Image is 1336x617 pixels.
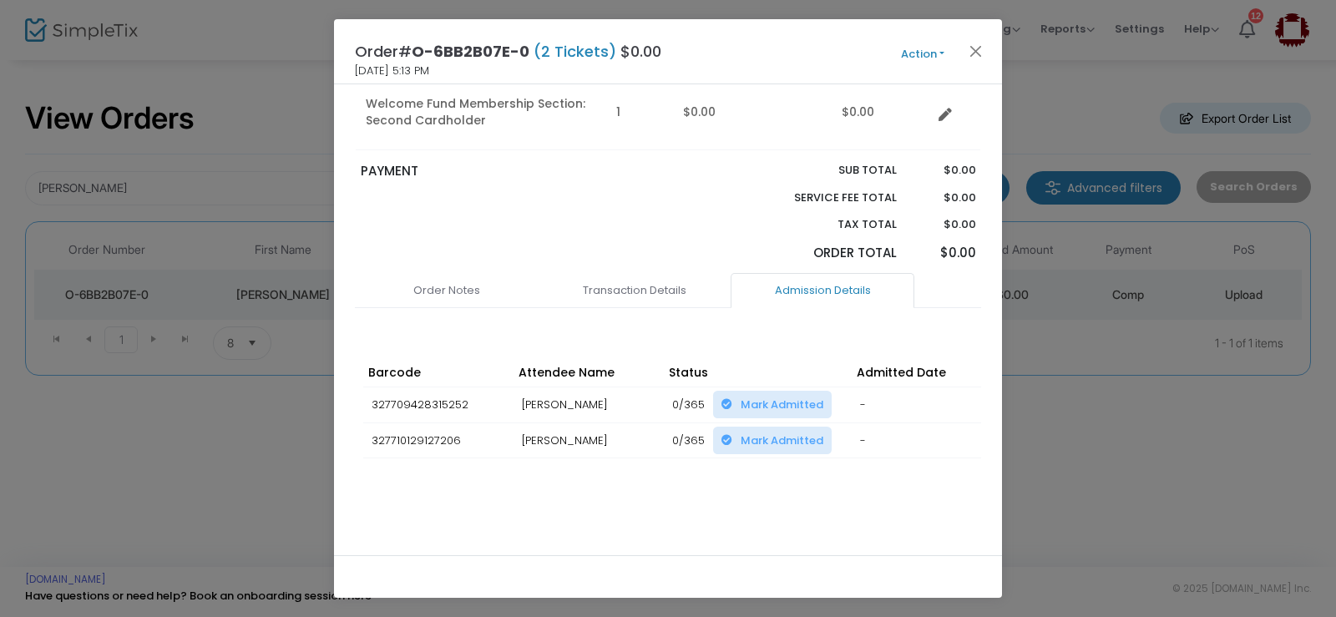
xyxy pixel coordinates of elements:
td: 1 [606,74,673,150]
p: $0.00 [913,190,975,206]
p: PAYMENT [361,162,660,181]
p: Tax Total [755,216,897,233]
span: [DATE] 5:13 PM [355,63,429,79]
td: - [852,387,1002,423]
td: $0.00 [673,74,832,150]
p: $0.00 [913,162,975,179]
h4: Order# $0.00 [355,40,661,63]
a: Order Notes [355,273,539,308]
p: Service Fee Total [755,190,897,206]
th: Attendee Name [514,341,664,387]
span: (2 Tickets) [529,41,620,62]
td: 327709428315252 [363,387,514,423]
span: 0/365 [672,432,705,448]
th: Admitted Date [852,341,1002,387]
span: O-6BB2B07E-0 [412,41,529,62]
button: Action [873,45,973,63]
span: Mark Admitted [741,432,823,448]
span: Mark Admitted [741,397,823,412]
p: Order Total [755,244,897,263]
p: $0.00 [913,216,975,233]
th: Status [664,341,852,387]
td: Welcome Fund Membership Section: Second Cardholder [356,74,606,150]
p: $0.00 [913,244,975,263]
p: Sub total [755,162,897,179]
button: Close [965,40,987,62]
a: Transaction Details [543,273,726,308]
a: Admission Details [731,273,914,308]
td: - [852,422,1002,458]
td: $0.00 [832,74,932,150]
th: Barcode [363,341,514,387]
span: 0/365 [672,397,705,412]
td: [PERSON_NAME] [514,422,664,458]
td: [PERSON_NAME] [514,387,664,423]
td: 327710129127206 [363,422,514,458]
